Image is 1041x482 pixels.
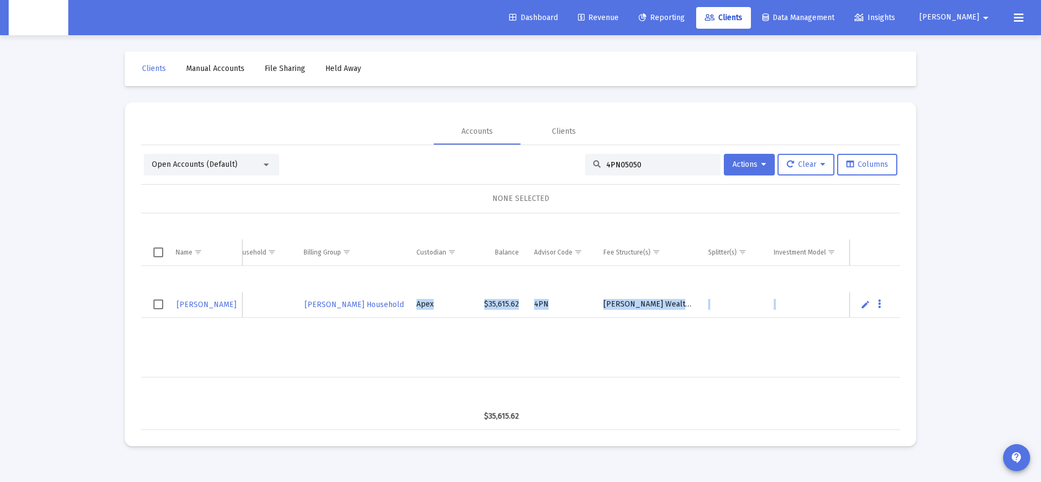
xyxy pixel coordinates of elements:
[630,7,693,29] a: Reporting
[732,160,766,169] span: Actions
[304,248,341,257] div: Billing Group
[150,193,891,204] div: NONE SELECTED
[17,7,60,29] img: Dashboard
[766,239,852,265] td: Column Investment Model
[176,248,192,257] div: Name
[133,58,175,80] a: Clients
[907,6,1005,28] button: [PERSON_NAME]
[142,64,166,73] span: Clients
[152,160,237,169] span: Open Accounts (Default)
[846,160,888,169] span: Columns
[509,13,558,22] span: Dashboard
[495,248,519,257] div: Balance
[317,58,370,80] a: Held Away
[475,239,526,265] td: Column Balance
[304,297,405,312] a: [PERSON_NAME] Household
[603,248,651,257] div: Fee Structure(s)
[176,297,237,312] a: [PERSON_NAME]
[305,300,404,309] span: [PERSON_NAME] Household
[701,239,767,265] td: Column Splitter(s)
[526,239,596,265] td: Column Advisor Code
[860,299,870,309] a: Edit
[837,154,897,175] button: Columns
[979,7,992,29] mat-icon: arrow_drop_down
[186,64,245,73] span: Manual Accounts
[227,239,296,265] td: Column Household
[920,13,979,22] span: [PERSON_NAME]
[777,154,834,175] button: Clear
[325,64,361,73] span: Held Away
[177,300,236,309] span: [PERSON_NAME]
[1010,451,1023,464] mat-icon: contact_support
[652,248,660,256] span: Show filter options for column 'Fee Structure(s)'
[578,13,619,22] span: Revenue
[343,248,351,256] span: Show filter options for column 'Billing Group'
[409,292,475,318] td: Apex
[265,64,305,73] span: File Sharing
[461,126,493,137] div: Accounts
[708,248,737,257] div: Splitter(s)
[409,239,475,265] td: Column Custodian
[534,248,573,257] div: Advisor Code
[574,248,582,256] span: Show filter options for column 'Advisor Code'
[296,239,409,265] td: Column Billing Group
[569,7,627,29] a: Revenue
[754,7,843,29] a: Data Management
[705,13,742,22] span: Clients
[526,292,596,318] td: 4PN
[483,411,519,422] div: $35,615.62
[234,248,266,257] div: Household
[774,248,826,257] div: Investment Model
[787,160,825,169] span: Clear
[153,247,163,257] div: Select all
[475,292,526,318] td: $35,615.62
[596,239,701,265] td: Column Fee Structure(s)
[194,248,202,256] span: Show filter options for column 'Name'
[854,13,895,22] span: Insights
[827,248,836,256] span: Show filter options for column 'Investment Model'
[762,13,834,22] span: Data Management
[168,239,242,265] td: Column Name
[416,248,446,257] div: Custodian
[724,154,775,175] button: Actions
[268,248,276,256] span: Show filter options for column 'Household'
[639,13,685,22] span: Reporting
[153,299,163,309] div: Select row
[846,7,904,29] a: Insights
[177,58,253,80] a: Manual Accounts
[256,58,314,80] a: File Sharing
[738,248,747,256] span: Show filter options for column 'Splitter(s)'
[448,248,456,256] span: Show filter options for column 'Custodian'
[596,292,701,318] td: [PERSON_NAME] Wealth Fee Schedule
[500,7,567,29] a: Dashboard
[552,126,576,137] div: Clients
[606,160,712,170] input: Search
[696,7,751,29] a: Clients
[141,213,900,430] div: Data grid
